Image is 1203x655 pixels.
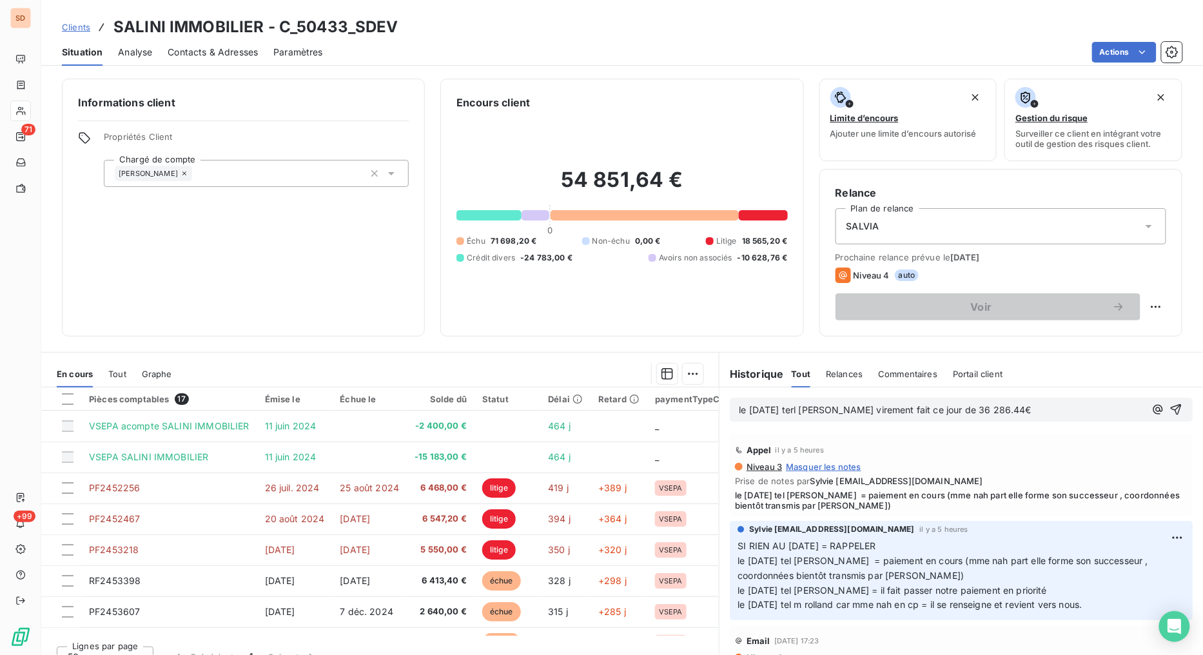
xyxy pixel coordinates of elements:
span: -10 628,76 € [738,252,788,264]
span: +298 j [598,575,627,586]
div: Pièces comptables [89,393,249,405]
span: 6 413,40 € [415,574,467,587]
input: Ajouter une valeur [192,168,202,179]
span: auto [895,269,919,281]
span: 71 [21,124,35,135]
span: [DATE] [265,606,295,617]
span: [DATE] [265,544,295,555]
span: 11 juin 2024 [265,451,317,462]
h6: Informations client [78,95,409,110]
span: VSEPA [659,515,683,523]
div: Open Intercom Messenger [1159,611,1190,642]
span: Clients [62,22,90,32]
div: Délai [548,394,583,404]
span: Email [747,636,770,646]
h6: Relance [836,185,1166,200]
span: Analyse [118,46,152,59]
span: litige [482,509,516,529]
span: 25 août 2024 [340,482,399,493]
span: 350 j [548,544,570,555]
button: Gestion du risqueSurveiller ce client en intégrant votre outil de gestion des risques client. [1004,79,1182,161]
span: +285 j [598,606,626,617]
span: Masquer les notes [786,462,861,472]
span: Niveau 3 [745,462,782,472]
span: Limite d’encours [830,113,899,123]
h2: 54 851,64 € [456,167,787,206]
span: PF2452467 [89,513,140,524]
span: VSEPA [659,608,683,616]
span: Tout [792,369,811,379]
span: Situation [62,46,103,59]
a: Clients [62,21,90,34]
span: le [DATE] terl [PERSON_NAME] virement fait ce jour de 36 286.44€ [739,404,1032,415]
span: 71 698,20 € [491,235,537,247]
span: 464 j [548,451,571,462]
span: Surveiller ce client en intégrant votre outil de gestion des risques client. [1015,128,1171,149]
span: [PERSON_NAME] [119,170,178,177]
span: échue [482,602,521,621]
span: 6 547,20 € [415,513,467,525]
span: 20 août 2024 [265,513,325,524]
span: litige [482,540,516,560]
span: 18 565,20 € [742,235,788,247]
span: Voir [851,302,1112,312]
span: PF2452256 [89,482,140,493]
span: Propriétés Client [104,132,409,150]
span: Crédit divers [467,252,515,264]
h6: Encours client [456,95,530,110]
span: SI RIEN AU [DATE] = RAPPELER le [DATE] tel [PERSON_NAME] = paiement en cours (mme nah part elle f... [738,540,1151,611]
span: Appel [747,445,772,455]
span: 11 juin 2024 [265,420,317,431]
span: +99 [14,511,35,522]
span: VSEPA [659,577,683,585]
span: VSEPA acompte SALINI IMMOBILIER [89,420,249,431]
span: PF2453607 [89,606,140,617]
span: 0 [547,225,553,235]
span: 26 juil. 2024 [265,482,320,493]
span: 7 déc. 2024 [340,606,393,617]
h3: SALINI IMMOBILIER - C_50433_SDEV [113,15,398,39]
span: SALVIA [846,220,879,233]
span: Gestion du risque [1015,113,1088,123]
span: 419 j [548,482,569,493]
span: Prise de notes par [735,476,1188,486]
span: Relances [826,369,863,379]
span: [DATE] [265,575,295,586]
span: VSEPA [659,546,683,554]
span: [DATE] 17:23 [774,637,819,645]
span: il y a 5 heures [776,446,824,454]
span: Non-échu [592,235,630,247]
span: 315 j [548,606,568,617]
span: -24 783,00 € [520,252,572,264]
span: _ [655,451,659,462]
span: 328 j [548,575,571,586]
span: échue [482,633,521,652]
button: Limite d’encoursAjouter une limite d’encours autorisé [819,79,997,161]
span: Prochaine relance prévue le [836,252,1166,262]
div: Émise le [265,394,325,404]
span: Litige [716,235,737,247]
span: [DATE] [951,252,980,262]
button: Voir [836,293,1140,320]
div: Retard [598,394,640,404]
span: [DATE] [340,513,370,524]
span: Ajouter une limite d’encours autorisé [830,128,977,139]
span: il y a 5 heures [919,525,968,533]
span: [DATE] [340,575,370,586]
span: Portail client [953,369,1002,379]
span: le [DATE] tel [PERSON_NAME] = paiement en cours (mme nah part elle forme son successeur , coordon... [735,490,1188,511]
button: Actions [1092,42,1157,63]
span: En cours [57,369,93,379]
span: +389 j [598,482,627,493]
span: PF2453218 [89,544,139,555]
span: Sylvie [EMAIL_ADDRESS][DOMAIN_NAME] [810,476,983,486]
span: +364 j [598,513,627,524]
span: échue [482,571,521,591]
span: 394 j [548,513,571,524]
span: 0,00 € [635,235,661,247]
img: Logo LeanPay [10,627,31,647]
span: 5 550,00 € [415,543,467,556]
span: litige [482,478,516,498]
span: 6 468,00 € [415,482,467,494]
span: Avoirs non associés [659,252,732,264]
